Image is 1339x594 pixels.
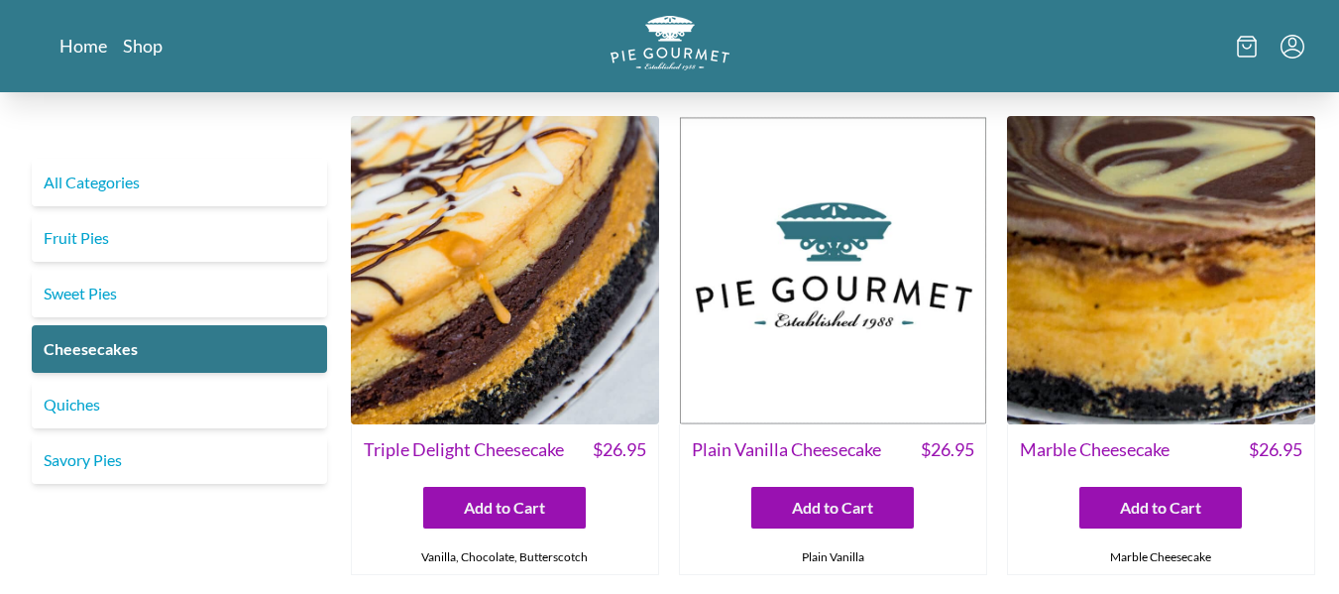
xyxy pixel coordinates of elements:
span: $ 26.95 [593,436,646,463]
img: Plain Vanilla Cheesecake [679,116,987,424]
span: $ 26.95 [921,436,974,463]
span: Plain Vanilla Cheesecake [692,436,881,463]
span: $ 26.95 [1249,436,1302,463]
a: All Categories [32,159,327,206]
button: Menu [1281,35,1304,59]
span: Add to Cart [464,496,545,520]
a: Quiches [32,381,327,428]
img: logo [611,16,729,70]
a: Cheesecakes [32,325,327,373]
div: Plain Vanilla [680,540,986,574]
span: Add to Cart [792,496,873,520]
span: Triple Delight Cheesecake [364,436,564,463]
a: Shop [123,34,163,58]
span: Add to Cart [1120,496,1201,520]
div: Vanilla, Chocolate, Butterscotch [352,540,658,574]
span: Marble Cheesecake [1020,436,1170,463]
button: Add to Cart [751,487,914,529]
a: Sweet Pies [32,270,327,317]
a: Savory Pies [32,436,327,484]
button: Add to Cart [1079,487,1242,529]
img: Triple Delight Cheesecake [351,116,659,424]
a: Home [59,34,107,58]
a: Fruit Pies [32,214,327,262]
div: Marble Cheesecake [1008,540,1314,574]
button: Add to Cart [423,487,586,529]
img: Marble Cheesecake [1007,116,1315,424]
a: Logo [611,16,729,76]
